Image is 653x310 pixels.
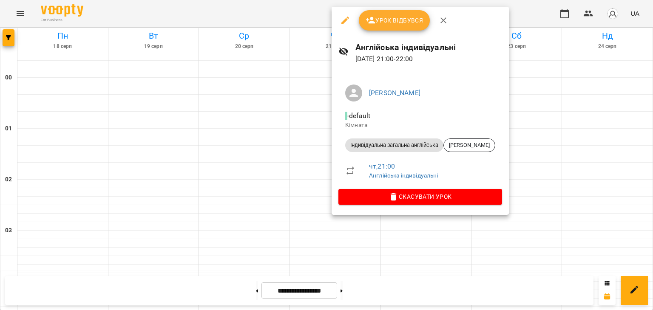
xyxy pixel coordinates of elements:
[355,41,502,54] h6: Англійська індивідуальні
[366,15,423,25] span: Урок відбувся
[444,141,495,149] span: [PERSON_NAME]
[345,192,495,202] span: Скасувати Урок
[369,162,395,170] a: чт , 21:00
[355,54,502,64] p: [DATE] 21:00 - 22:00
[345,121,495,130] p: Кімната
[369,89,420,97] a: [PERSON_NAME]
[443,138,495,152] div: [PERSON_NAME]
[359,10,430,31] button: Урок відбувся
[369,172,438,179] a: Англійська індивідуальні
[345,112,372,120] span: - default
[338,189,502,204] button: Скасувати Урок
[345,141,443,149] span: Індивідуальна загальна англійська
